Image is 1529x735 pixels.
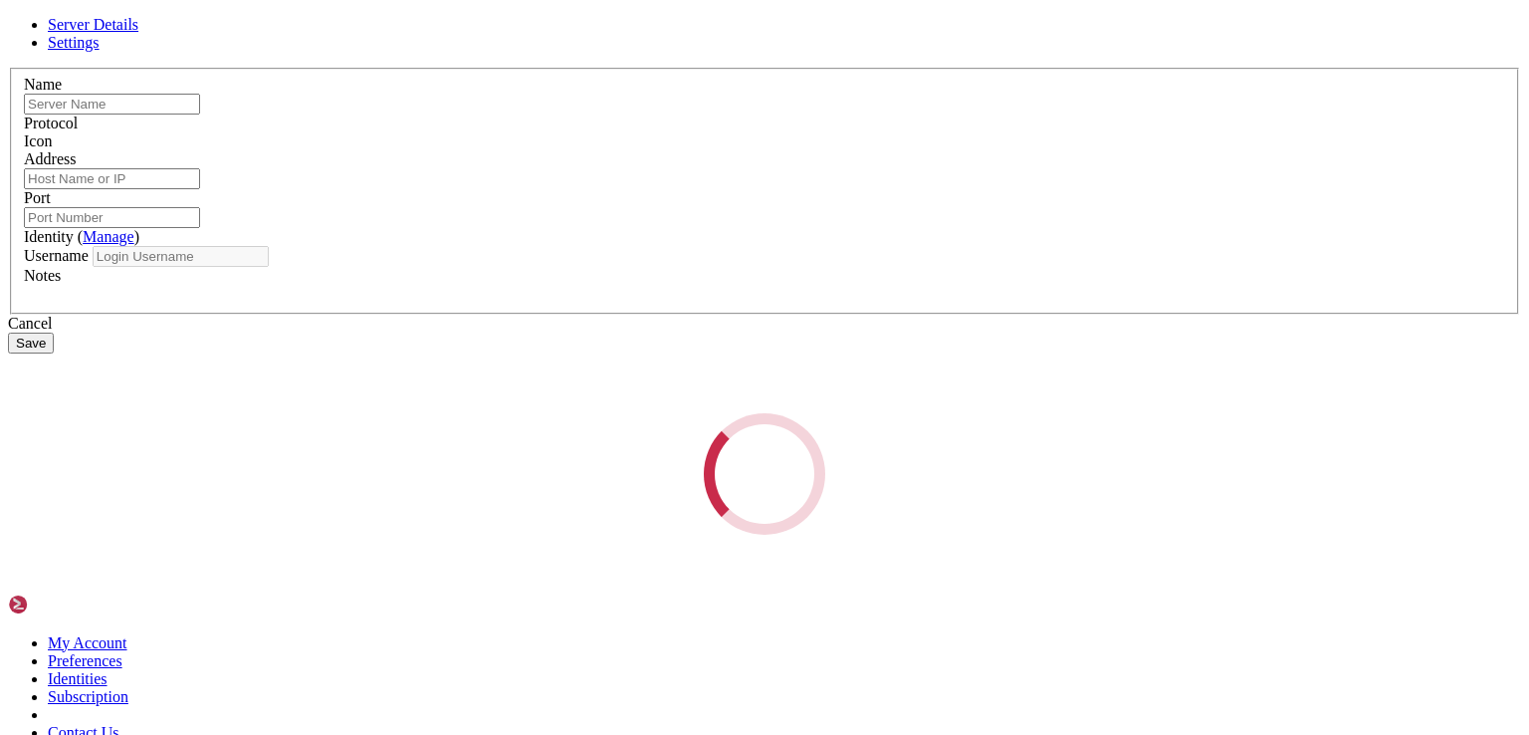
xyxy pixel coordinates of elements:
[24,76,62,93] label: Name
[8,595,122,614] img: Shellngn
[24,150,76,167] label: Address
[48,34,100,51] a: Settings
[24,168,200,189] input: Host Name or IP
[78,228,139,245] span: ( )
[83,228,134,245] a: Manage
[24,267,61,284] label: Notes
[24,207,200,228] input: Port Number
[48,688,128,705] a: Subscription
[93,246,269,267] input: Login Username
[24,115,78,131] label: Protocol
[8,315,1521,333] div: Cancel
[8,333,54,354] button: Save
[24,189,51,206] label: Port
[48,16,138,33] a: Server Details
[48,652,122,669] a: Preferences
[679,388,850,560] div: Loading...
[24,228,139,245] label: Identity
[48,670,108,687] a: Identities
[24,94,200,115] input: Server Name
[24,247,89,264] label: Username
[48,634,127,651] a: My Account
[24,132,52,149] label: Icon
